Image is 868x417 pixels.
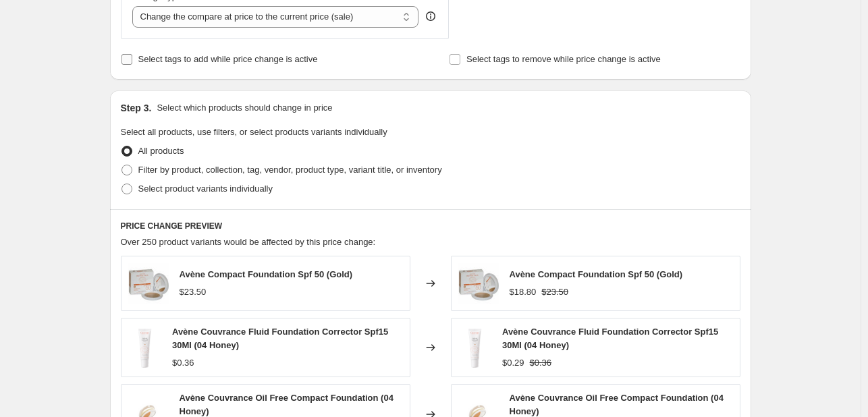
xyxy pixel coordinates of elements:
strike: $0.36 [530,356,552,370]
img: avene-compact-doree-spf-50_80x.jpg [128,263,169,304]
span: Select all products, use filters, or select products variants individually [121,127,387,137]
span: Avène Compact Foundation Spf 50 (Gold) [510,269,683,279]
h2: Step 3. [121,101,152,115]
img: avene-compact-doree-spf-50_80x.jpg [458,263,499,304]
div: $23.50 [180,285,207,299]
div: help [424,9,437,23]
span: All products [138,146,184,156]
div: $18.80 [510,285,537,299]
span: Avène Couvrance Oil Free Compact Foundation (04 Honey) [180,393,394,416]
p: Select which products should change in price [157,101,332,115]
span: Avène Couvrance Fluid Foundation Corrector Spf15 30Ml (04 Honey) [502,327,718,350]
strike: $23.50 [541,285,568,299]
span: Avène Couvrance Oil Free Compact Foundation (04 Honey) [510,393,724,416]
span: Avène Compact Foundation Spf 50 (Gold) [180,269,353,279]
span: Over 250 product variants would be affected by this price change: [121,237,376,247]
img: couvrance-fond-de-teint-correcteur-fluide_80x.png [128,327,161,368]
span: Avène Couvrance Fluid Foundation Corrector Spf15 30Ml (04 Honey) [172,327,388,350]
span: Select product variants individually [138,184,273,194]
span: Select tags to add while price change is active [138,54,318,64]
span: Select tags to remove while price change is active [466,54,661,64]
span: Filter by product, collection, tag, vendor, product type, variant title, or inventory [138,165,442,175]
div: $0.29 [502,356,524,370]
div: $0.36 [172,356,194,370]
h6: PRICE CHANGE PREVIEW [121,221,740,231]
img: couvrance-fond-de-teint-correcteur-fluide_80x.png [458,327,491,368]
